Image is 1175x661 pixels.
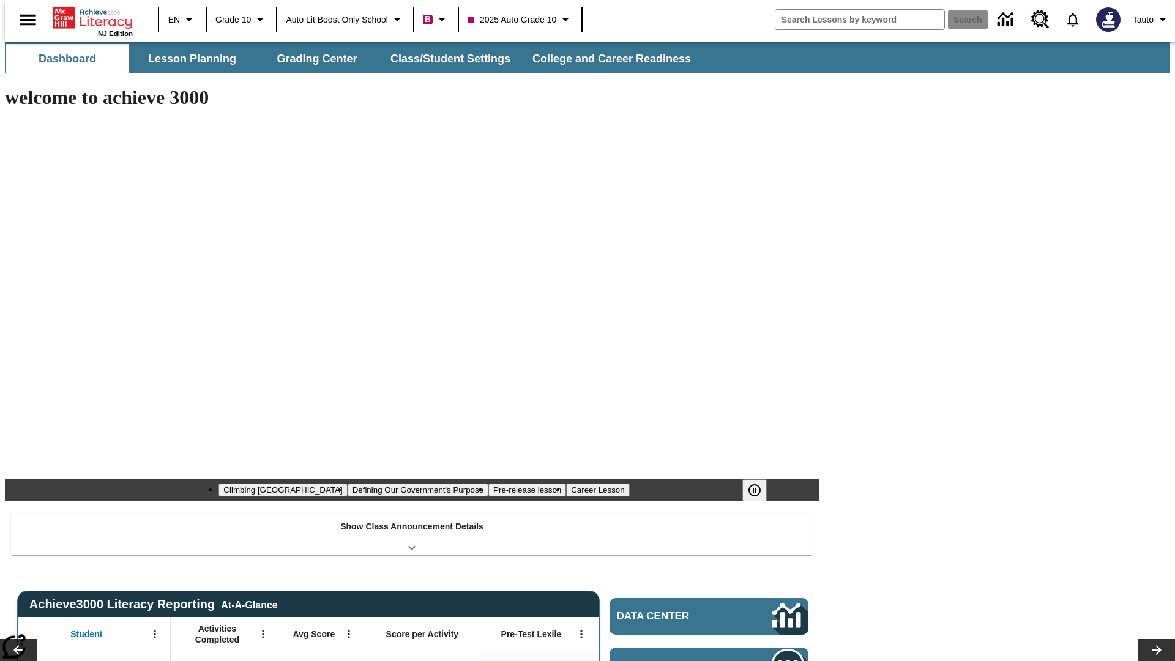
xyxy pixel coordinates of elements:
[53,4,133,37] div: Home
[523,44,701,73] button: College and Career Readiness
[340,625,358,643] button: Open Menu
[177,623,258,645] span: Activities Completed
[293,629,335,640] span: Avg Score
[463,9,578,31] button: Class: 2025 Auto Grade 10, Select your class
[1133,13,1154,26] span: Tauto
[425,12,431,27] span: B
[53,6,133,30] a: Home
[98,30,133,37] span: NJ Edition
[610,598,808,635] a: Data Center
[70,629,102,640] span: Student
[6,44,129,73] button: Dashboard
[218,484,347,496] button: Slide 1 Climbing Mount Tai
[5,42,1170,73] div: SubNavbar
[348,484,488,496] button: Slide 2 Defining Our Government's Purpose
[386,629,459,640] span: Score per Activity
[10,2,46,38] button: Open side menu
[488,484,566,496] button: Slide 3 Pre-release lesson
[1096,7,1121,32] img: Avatar
[566,484,629,496] button: Slide 4 Career Lesson
[742,479,767,501] button: Pause
[168,13,180,26] span: EN
[468,13,556,26] span: 2025 Auto Grade 10
[617,610,731,622] span: Data Center
[742,479,779,501] div: Pause
[1089,4,1128,35] button: Select a new avatar
[215,13,251,26] span: Grade 10
[340,520,483,533] p: Show Class Announcement Details
[254,625,272,643] button: Open Menu
[381,44,520,73] button: Class/Student Settings
[163,9,202,31] button: Language: EN, Select a language
[1024,3,1057,36] a: Resource Center, Will open in new tab
[11,513,813,555] div: Show Class Announcement Details
[211,9,272,31] button: Grade: Grade 10, Select a grade
[5,86,819,109] h1: welcome to achieve 3000
[281,9,409,31] button: School: Auto Lit Boost only School, Select your school
[221,597,277,611] div: At-A-Glance
[572,625,591,643] button: Open Menu
[29,597,278,611] span: Achieve3000 Literacy Reporting
[418,9,454,31] button: Boost Class color is violet red. Change class color
[256,44,378,73] button: Grading Center
[1138,639,1175,661] button: Lesson carousel, Next
[131,44,253,73] button: Lesson Planning
[286,13,388,26] span: Auto Lit Boost only School
[501,629,562,640] span: Pre-Test Lexile
[1128,9,1175,31] button: Profile/Settings
[775,10,944,29] input: search field
[990,3,1024,37] a: Data Center
[1057,4,1089,35] a: Notifications
[5,44,702,73] div: SubNavbar
[146,625,164,643] button: Open Menu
